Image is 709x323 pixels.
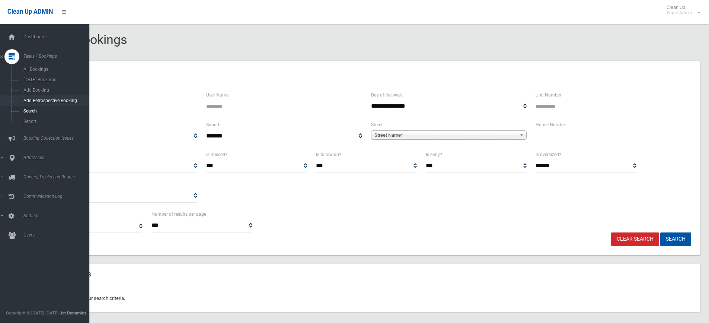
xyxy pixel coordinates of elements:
[663,4,700,16] span: Clean Up
[21,88,89,93] span: Add Booking
[206,121,221,129] label: Suburb
[21,213,95,218] span: Settings
[21,119,89,124] span: Report
[536,121,566,129] label: House Number
[21,67,89,72] span: All Bookings
[611,232,659,246] a: Clear Search
[536,151,561,159] label: Is oversized?
[21,98,89,103] span: Add Retrospective Booking
[371,121,383,129] label: Street
[21,232,95,238] span: Users
[21,194,95,199] span: Communication Log
[21,108,89,114] span: Search
[426,151,442,159] label: Is early?
[151,210,206,218] label: Number of results per page
[7,8,53,15] span: Clean Up ADMIN
[21,54,95,59] span: Tasks / Bookings
[667,10,692,16] small: Super Admin
[206,91,229,99] label: User Name
[21,174,95,180] span: Drivers, Trucks and Routes
[21,155,95,160] span: Addresses
[33,285,700,312] div: No bookings match your search criteria.
[21,77,89,82] span: [DATE] Bookings
[371,91,403,99] label: Day of the week
[206,151,227,159] label: Is missed?
[536,91,561,99] label: Unit Number
[21,34,95,39] span: Dashboard
[60,310,86,316] strong: Jet Dynamics
[316,151,341,159] label: Is follow up?
[660,232,691,246] button: Search
[374,131,517,140] span: Street Name*
[6,310,58,316] span: Copyright © [DATE]-[DATE]
[21,136,95,141] span: Booking Collection Issues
